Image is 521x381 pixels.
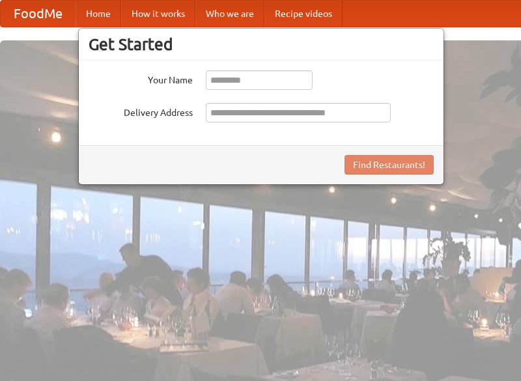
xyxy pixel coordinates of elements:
label: Delivery Address [89,103,193,119]
button: Find Restaurants! [345,155,434,175]
a: Recipe videos [264,1,343,27]
a: Home [76,1,121,27]
a: Who we are [195,1,264,27]
a: FoodMe [1,1,76,27]
label: Your Name [89,70,193,87]
a: How it works [121,1,195,27]
h3: Get Started [89,35,434,54]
